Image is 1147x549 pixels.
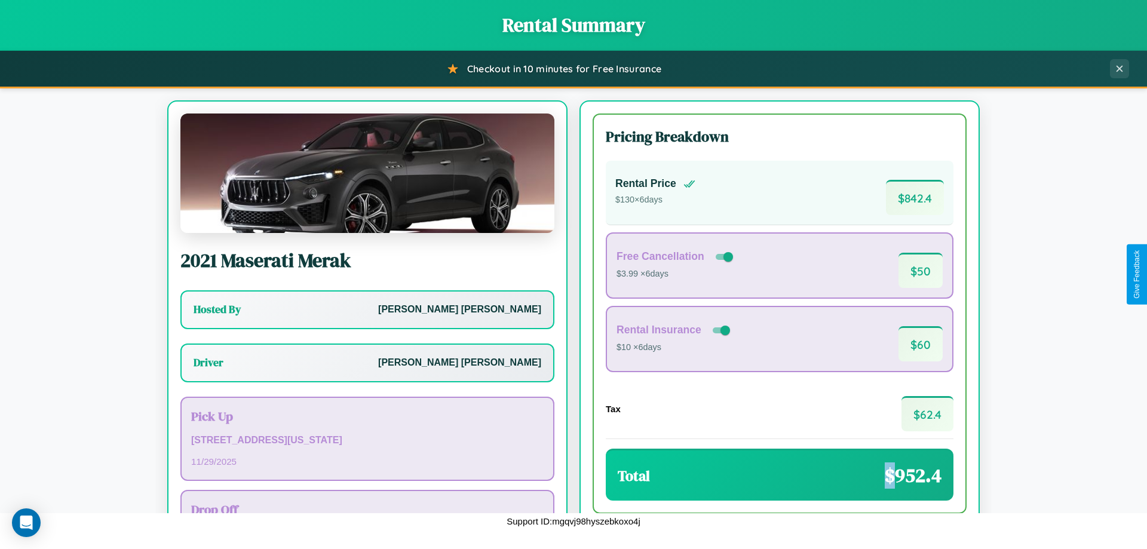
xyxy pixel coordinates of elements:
[194,302,241,317] h3: Hosted By
[191,432,544,449] p: [STREET_ADDRESS][US_STATE]
[898,326,943,361] span: $ 60
[180,247,554,274] h2: 2021 Maserati Merak
[12,508,41,537] div: Open Intercom Messenger
[617,340,732,355] p: $10 × 6 days
[615,192,695,208] p: $ 130 × 6 days
[885,462,941,489] span: $ 952.4
[12,12,1135,38] h1: Rental Summary
[191,453,544,470] p: 11 / 29 / 2025
[617,266,735,282] p: $3.99 × 6 days
[898,253,943,288] span: $ 50
[606,127,953,146] h3: Pricing Breakdown
[378,301,541,318] p: [PERSON_NAME] [PERSON_NAME]
[378,354,541,372] p: [PERSON_NAME] [PERSON_NAME]
[180,114,554,233] img: Maserati Merak
[1133,250,1141,299] div: Give Feedback
[901,396,953,431] span: $ 62.4
[606,404,621,414] h4: Tax
[191,501,544,518] h3: Drop Off
[886,180,944,215] span: $ 842.4
[191,407,544,425] h3: Pick Up
[617,250,704,263] h4: Free Cancellation
[194,355,223,370] h3: Driver
[618,466,650,486] h3: Total
[615,177,676,190] h4: Rental Price
[617,324,701,336] h4: Rental Insurance
[507,513,640,529] p: Support ID: mgqvj98hyszebkoxo4j
[467,63,661,75] span: Checkout in 10 minutes for Free Insurance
